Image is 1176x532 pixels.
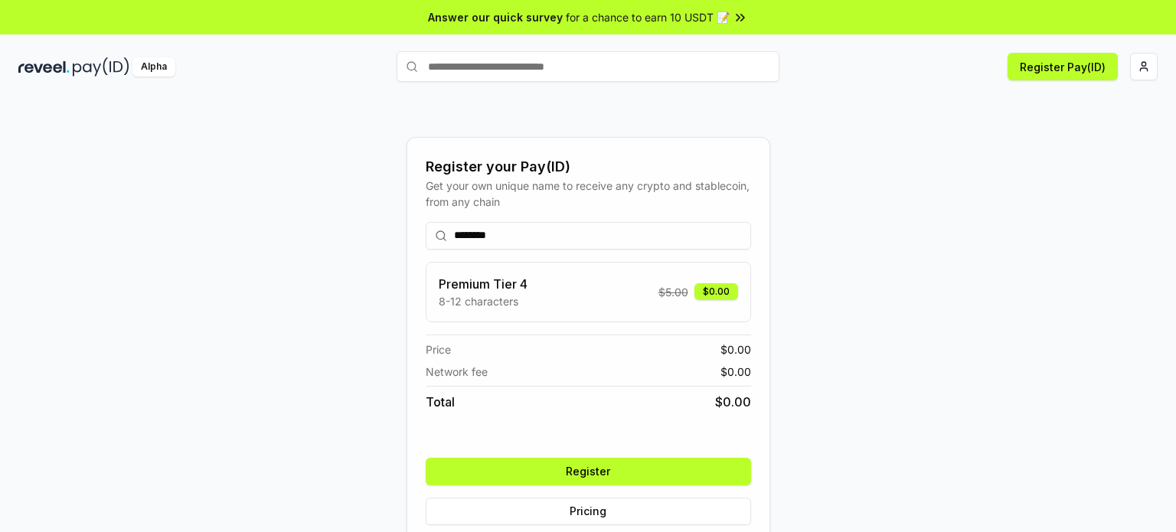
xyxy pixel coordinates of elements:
span: Network fee [426,364,488,380]
div: Get your own unique name to receive any crypto and stablecoin, from any chain [426,178,751,210]
img: pay_id [73,57,129,77]
button: Pricing [426,498,751,525]
span: Answer our quick survey [428,9,563,25]
span: $ 0.00 [720,341,751,357]
span: $ 0.00 [720,364,751,380]
span: $ 0.00 [715,393,751,411]
button: Register Pay(ID) [1008,53,1118,80]
button: Register [426,458,751,485]
span: for a chance to earn 10 USDT 📝 [566,9,730,25]
div: $0.00 [694,283,738,300]
span: Price [426,341,451,357]
div: Alpha [132,57,175,77]
span: Total [426,393,455,411]
img: reveel_dark [18,57,70,77]
h3: Premium Tier 4 [439,275,528,293]
span: $ 5.00 [658,284,688,300]
p: 8-12 characters [439,293,528,309]
div: Register your Pay(ID) [426,156,751,178]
